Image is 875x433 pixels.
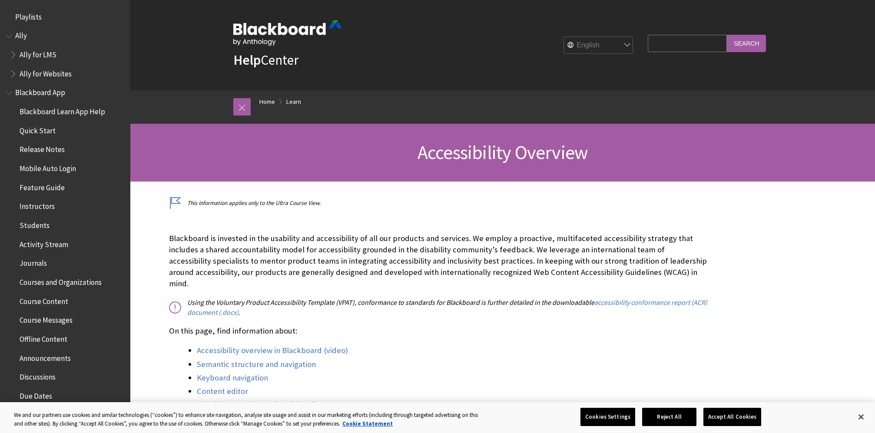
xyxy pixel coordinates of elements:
button: Accept All Cookies [703,408,761,426]
a: Semantic structure and navigation [197,359,316,370]
span: Blackboard Learn App Help [20,104,105,116]
div: We and our partners use cookies and similar technologies (“cookies”) to enhance site navigation, ... [14,411,481,428]
span: Journals [20,256,47,268]
span: Blackboard App [15,86,65,97]
a: More information about your privacy, opens in a new tab [342,420,393,427]
span: Release Notes [20,142,65,154]
span: Course Content [20,294,68,306]
input: Search [727,35,766,52]
span: Quick Start [20,123,56,135]
span: Ally for Websites [20,66,72,78]
span: Mobile Auto Login [20,161,76,173]
span: Courses and Organizations [20,275,102,287]
span: Offline Content [20,332,67,344]
nav: Book outline for Playlists [5,10,125,24]
a: Accessibility overview in Blackboard (video) [197,345,348,356]
p: This information applies only to the Ultra Course View. [169,199,708,207]
span: Ally for LMS [20,47,56,59]
span: Feature Guide [20,180,65,192]
select: Site Language Selector [564,37,633,54]
a: HelpCenter [233,51,298,69]
span: Activity Stream [20,237,68,249]
a: Content editor [197,386,248,397]
span: Playlists [15,10,42,21]
a: accessibility conformance report (ACR) document (.docx) [187,298,707,317]
a: Keyboard navigation [197,373,268,383]
button: Reject All [642,408,696,426]
span: Students [20,218,50,230]
p: Using the Voluntary Product Accessibility Template (VPAT), conformance to standards for Blackboar... [169,297,708,317]
span: Course Messages [20,313,73,325]
p: On this page, find information about: [169,325,708,337]
img: Blackboard by Anthology [233,20,342,46]
p: Blackboard is invested in the usability and accessibility of all our products and services. We em... [169,233,708,290]
span: Due Dates [20,389,52,400]
a: Home [259,96,275,107]
span: Discussions [20,370,56,381]
span: Accessibility Overview [418,140,588,164]
nav: Book outline for Anthology Ally Help [5,29,125,81]
span: Instructors [20,199,55,211]
button: Close [852,407,871,426]
span: Announcements [20,351,71,363]
a: Learn [286,96,301,107]
strong: Help [233,51,261,69]
a: Visual presentation and multimedia content [197,400,349,410]
span: Ally [15,29,27,40]
button: Cookies Settings [580,408,635,426]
